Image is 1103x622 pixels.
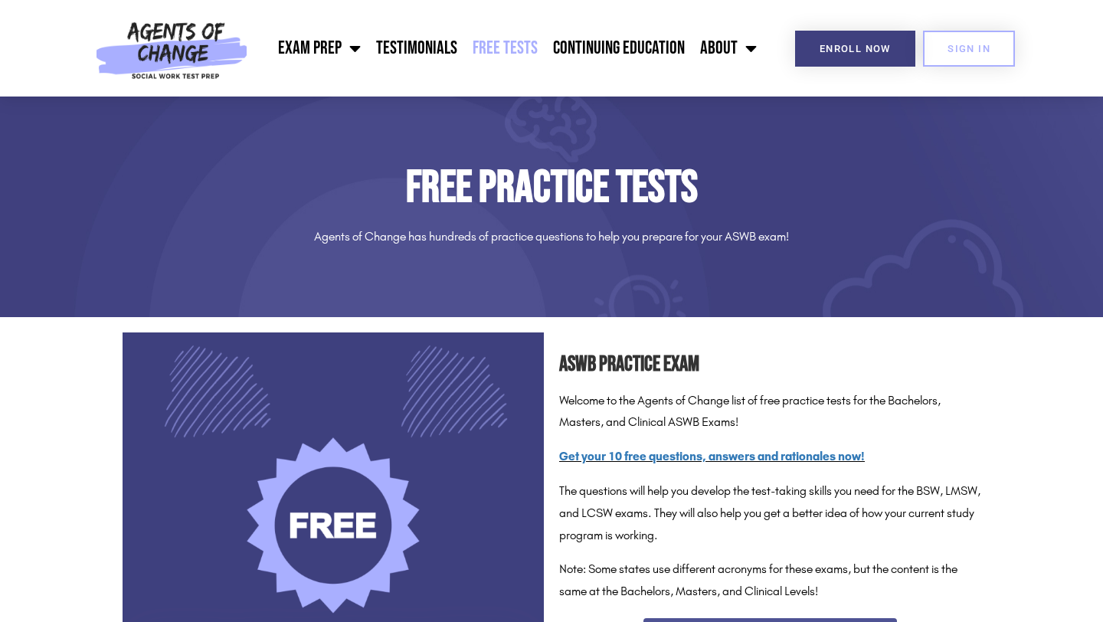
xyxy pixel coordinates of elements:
a: About [692,29,764,67]
a: Free Tests [465,29,545,67]
span: SIGN IN [948,44,990,54]
h1: Free Practice Tests [123,165,980,211]
span: Enroll Now [820,44,891,54]
p: Agents of Change has hundreds of practice questions to help you prepare for your ASWB exam! [123,226,980,248]
p: The questions will help you develop the test-taking skills you need for the BSW, LMSW, and LCSW e... [559,480,980,546]
a: Testimonials [368,29,465,67]
p: Welcome to the Agents of Change list of free practice tests for the Bachelors, Masters, and Clini... [559,390,980,434]
a: Exam Prep [270,29,368,67]
a: Continuing Education [545,29,692,67]
nav: Menu [255,29,765,67]
h2: ASWB Practice Exam [559,348,980,382]
a: Enroll Now [795,31,915,67]
a: SIGN IN [923,31,1015,67]
a: Get your 10 free questions, answers and rationales now! [559,449,865,463]
p: Note: Some states use different acronyms for these exams, but the content is the same at the Bach... [559,558,980,603]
